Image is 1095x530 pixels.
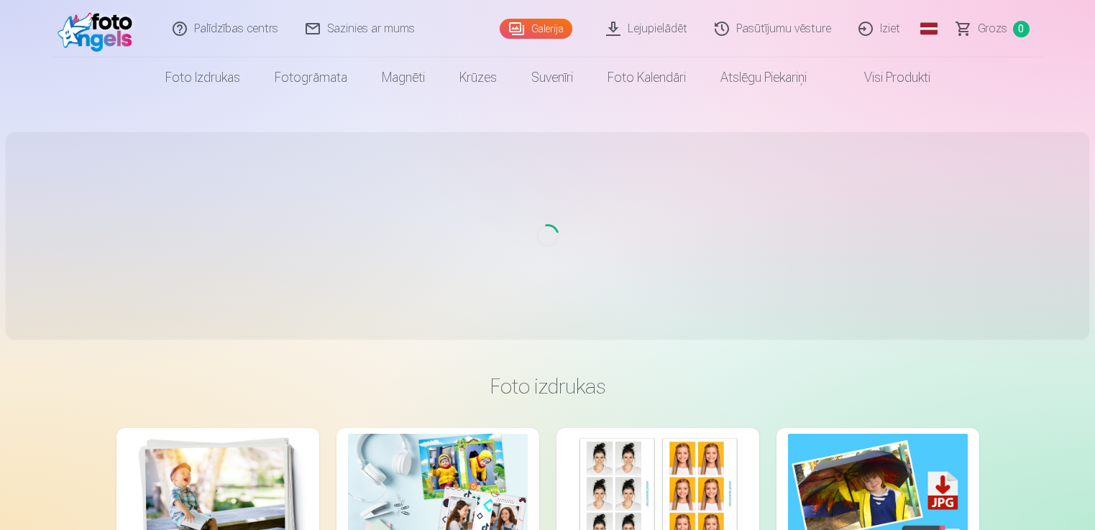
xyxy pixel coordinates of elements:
[703,57,824,98] a: Atslēgu piekariņi
[148,57,257,98] a: Foto izdrukas
[590,57,703,98] a: Foto kalendāri
[257,57,365,98] a: Fotogrāmata
[824,57,948,98] a: Visi produkti
[58,6,140,52] img: /fa1
[128,373,968,399] h3: Foto izdrukas
[1013,21,1030,37] span: 0
[365,57,442,98] a: Magnēti
[514,57,590,98] a: Suvenīri
[500,19,572,39] a: Galerija
[978,20,1007,37] span: Grozs
[442,57,514,98] a: Krūzes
